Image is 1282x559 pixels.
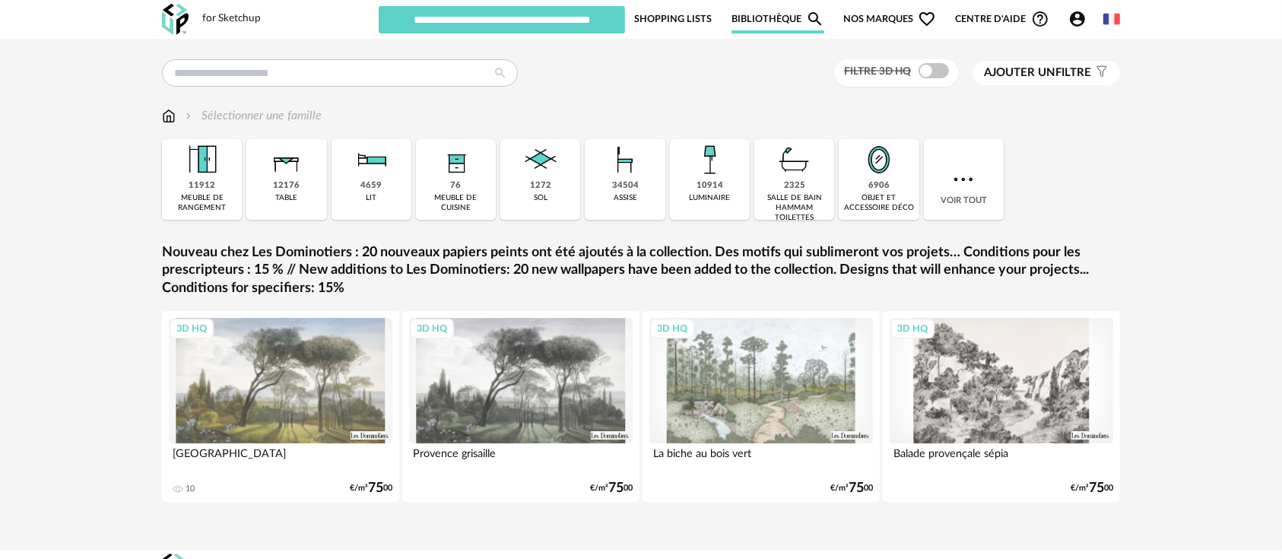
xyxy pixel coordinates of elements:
div: luminaire [689,193,730,203]
div: €/m² 00 [590,483,633,494]
div: Provence grisaille [409,443,633,474]
div: meuble de rangement [167,193,237,213]
div: Sélectionner une famille [182,107,322,125]
img: Sol.png [520,139,561,180]
img: Rangement.png [436,139,477,180]
span: Filtre 3D HQ [844,66,911,77]
img: Salle%20de%20bain.png [774,139,815,180]
div: Balade provençale sépia [890,443,1113,474]
div: for Sketchup [202,12,261,26]
div: 4659 [360,180,382,192]
div: €/m² 00 [1071,483,1113,494]
div: 6906 [868,180,890,192]
div: 10914 [697,180,723,192]
div: 34504 [612,180,639,192]
span: 75 [608,483,624,494]
img: Miroir.png [858,139,900,180]
div: 12176 [273,180,300,192]
span: Account Circle icon [1068,10,1093,28]
div: objet et accessoire déco [843,193,914,213]
a: 3D HQ [GEOGRAPHIC_DATA] 10 €/m²7500 [162,311,399,502]
div: table [275,193,297,203]
img: OXP [162,4,189,35]
span: Filter icon [1091,65,1109,81]
div: Voir tout [924,139,1004,220]
div: La biche au bois vert [649,443,873,474]
div: 3D HQ [890,319,935,338]
span: Nos marques [843,5,936,33]
div: 3D HQ [410,319,454,338]
span: Centre d'aideHelp Circle Outline icon [956,10,1049,28]
span: 75 [1089,483,1104,494]
img: Meuble%20de%20rangement.png [182,139,223,180]
div: sol [534,193,547,203]
a: Nouveau chez Les Dominotiers : 20 nouveaux papiers peints ont été ajoutés à la collection. Des mo... [162,244,1120,297]
img: svg+xml;base64,PHN2ZyB3aWR0aD0iMTYiIGhlaWdodD0iMTciIHZpZXdCb3g9IjAgMCAxNiAxNyIgZmlsbD0ibm9uZSIgeG... [162,107,176,125]
div: assise [614,193,637,203]
div: meuble de cuisine [420,193,491,213]
img: fr [1103,11,1120,27]
span: Help Circle Outline icon [1031,10,1049,28]
div: 3D HQ [650,319,694,338]
div: €/m² 00 [830,483,873,494]
a: 3D HQ Balade provençale sépia €/m²7500 [883,311,1120,502]
div: 11912 [189,180,215,192]
img: Assise.png [605,139,646,180]
div: salle de bain hammam toilettes [759,193,830,223]
a: Shopping Lists [634,5,712,33]
span: Heart Outline icon [918,10,936,28]
div: 1272 [530,180,551,192]
span: Ajouter un [984,67,1055,78]
div: lit [366,193,376,203]
button: Ajouter unfiltre Filter icon [973,61,1120,85]
a: 3D HQ La biche au bois vert €/m²7500 [643,311,880,502]
img: Table.png [266,139,307,180]
span: Account Circle icon [1068,10,1087,28]
span: filtre [984,65,1091,81]
img: Luminaire.png [689,139,730,180]
div: 3D HQ [170,319,214,338]
div: €/m² 00 [350,483,392,494]
img: svg+xml;base64,PHN2ZyB3aWR0aD0iMTYiIGhlaWdodD0iMTYiIHZpZXdCb3g9IjAgMCAxNiAxNiIgZmlsbD0ibm9uZSIgeG... [182,107,195,125]
img: more.7b13dc1.svg [950,166,977,193]
a: BibliothèqueMagnify icon [731,5,824,33]
div: [GEOGRAPHIC_DATA] [169,443,392,474]
a: 3D HQ Provence grisaille €/m²7500 [402,311,639,502]
span: 75 [368,483,383,494]
div: 2325 [784,180,805,192]
span: Magnify icon [806,10,824,28]
div: 10 [186,484,195,494]
span: 75 [849,483,864,494]
img: Literie.png [351,139,392,180]
div: 76 [451,180,462,192]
